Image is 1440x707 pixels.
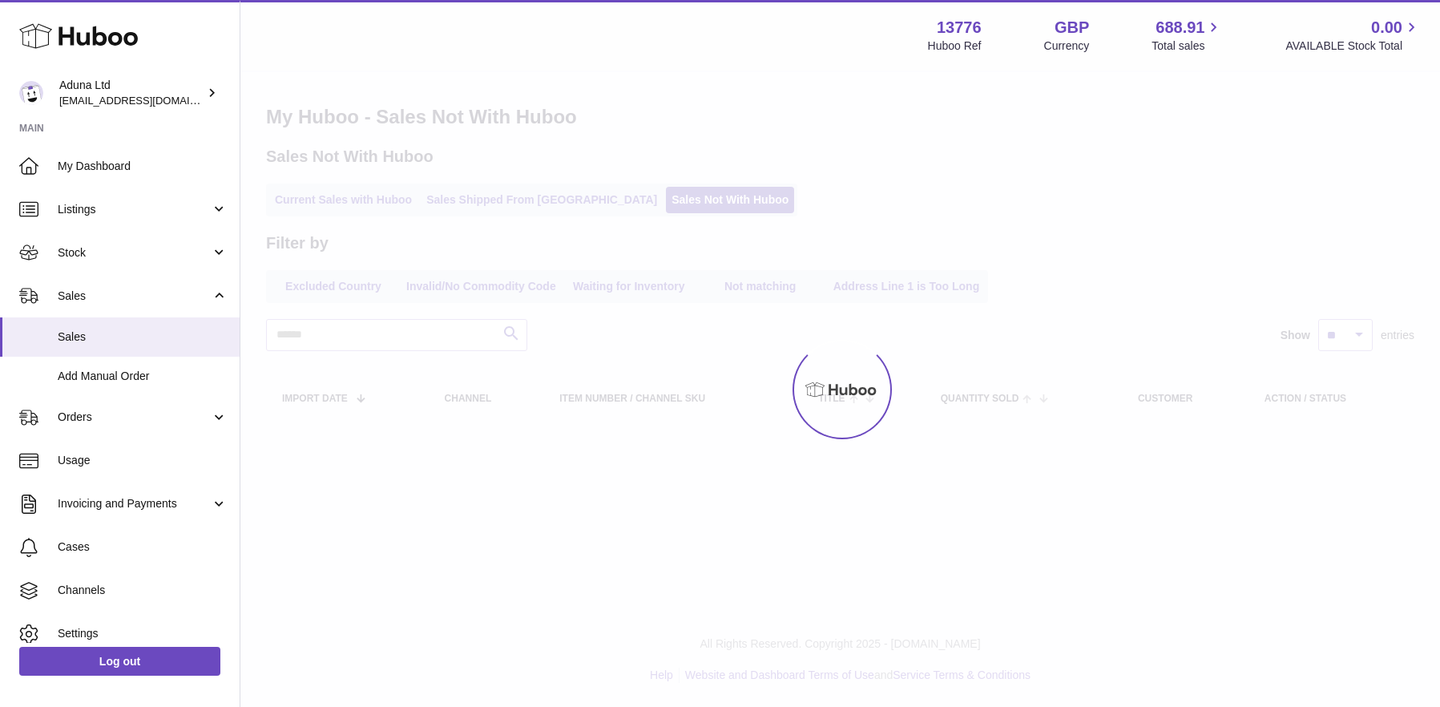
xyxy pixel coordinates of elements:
span: Invoicing and Payments [58,496,211,511]
img: foyin.fagbemi@aduna.com [19,81,43,105]
span: Usage [58,453,228,468]
span: Sales [58,329,228,345]
span: [EMAIL_ADDRESS][DOMAIN_NAME] [59,94,236,107]
span: Stock [58,245,211,261]
span: 0.00 [1371,17,1402,38]
span: Total sales [1152,38,1223,54]
span: Cases [58,539,228,555]
div: Currency [1044,38,1090,54]
span: Settings [58,626,228,641]
strong: GBP [1055,17,1089,38]
span: AVAILABLE Stock Total [1285,38,1421,54]
span: Orders [58,410,211,425]
a: 0.00 AVAILABLE Stock Total [1285,17,1421,54]
span: Listings [58,202,211,217]
span: My Dashboard [58,159,228,174]
span: Add Manual Order [58,369,228,384]
div: Huboo Ref [928,38,982,54]
a: Log out [19,647,220,676]
div: Aduna Ltd [59,78,204,108]
span: 688.91 [1156,17,1204,38]
span: Channels [58,583,228,598]
span: Sales [58,289,211,304]
strong: 13776 [937,17,982,38]
a: 688.91 Total sales [1152,17,1223,54]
